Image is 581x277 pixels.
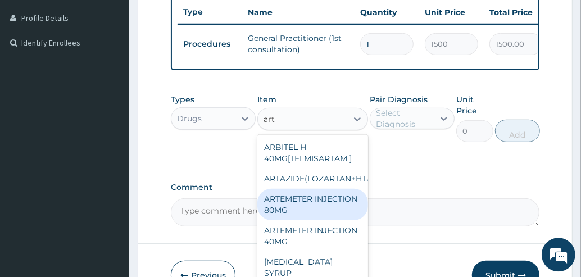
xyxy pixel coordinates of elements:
[257,220,368,252] div: ARTEMETER INJECTION 40MG
[257,94,276,105] label: Item
[184,6,211,33] div: Minimize live chat window
[257,189,368,220] div: ARTEMETER INJECTION 80MG
[257,169,368,189] div: ARTAZIDE(LOZARTAN+HTZ)TABLET
[242,27,355,61] td: General Practitioner (1st consultation)
[419,1,484,24] th: Unit Price
[65,73,155,187] span: We're online!
[177,113,202,124] div: Drugs
[178,2,242,22] th: Type
[376,107,433,130] div: Select Diagnosis
[495,120,540,142] button: Add
[242,1,355,24] th: Name
[58,63,189,78] div: Chat with us now
[178,34,242,55] td: Procedures
[456,94,493,116] label: Unit Price
[21,56,46,84] img: d_794563401_company_1708531726252_794563401
[355,1,419,24] th: Quantity
[484,1,548,24] th: Total Price
[171,95,194,105] label: Types
[257,137,368,169] div: ARBITEL H 40MG[TELMISARTAM ]
[171,183,539,192] label: Comment
[6,170,214,209] textarea: Type your message and hit 'Enter'
[370,94,428,105] label: Pair Diagnosis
